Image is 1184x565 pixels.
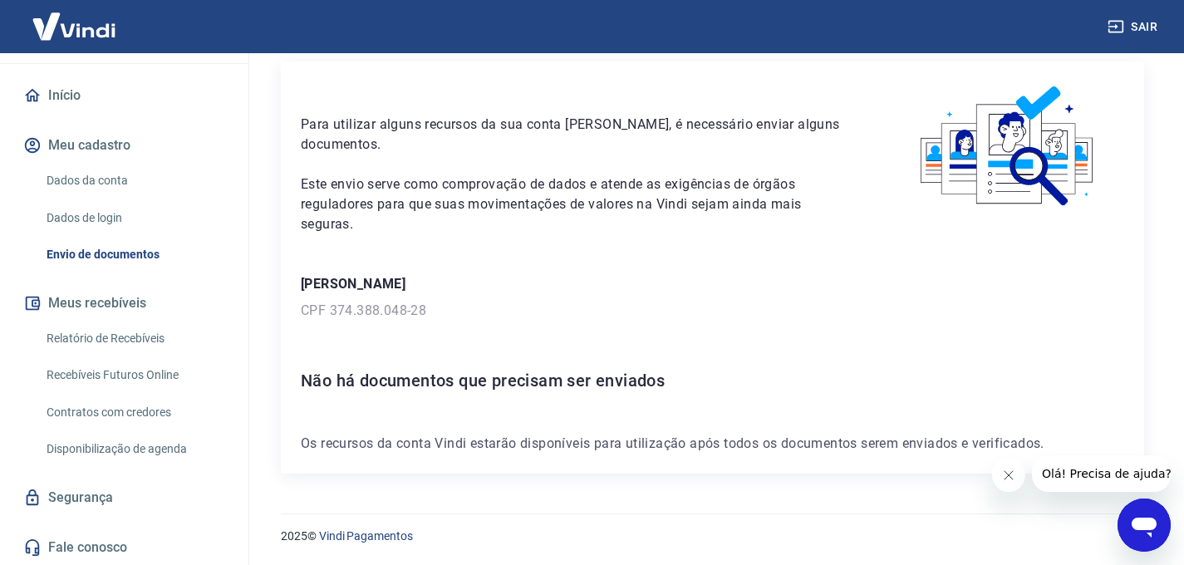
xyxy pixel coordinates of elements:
h6: Não há documentos que precisam ser enviados [301,367,1124,394]
a: Contratos com credores [40,395,228,430]
a: Disponibilização de agenda [40,432,228,466]
iframe: Botão para abrir a janela de mensagens [1118,499,1171,552]
a: Recebíveis Futuros Online [40,358,228,392]
a: Envio de documentos [40,238,228,272]
iframe: Fechar mensagem [992,459,1025,492]
p: CPF 374.388.048-28 [301,301,1124,321]
span: Olá! Precisa de ajuda? [10,12,140,25]
p: Os recursos da conta Vindi estarão disponíveis para utilização após todos os documentos serem env... [301,434,1124,454]
a: Início [20,77,228,114]
a: Segurança [20,479,228,516]
iframe: Mensagem da empresa [1032,455,1171,492]
img: Vindi [20,1,128,52]
p: Para utilizar alguns recursos da sua conta [PERSON_NAME], é necessário enviar alguns documentos. [301,115,852,155]
a: Dados de login [40,201,228,235]
p: [PERSON_NAME] [301,274,1124,294]
button: Meu cadastro [20,127,228,164]
a: Dados da conta [40,164,228,198]
a: Relatório de Recebíveis [40,322,228,356]
img: waiting_documents.41d9841a9773e5fdf392cede4d13b617.svg [892,81,1124,212]
button: Sair [1104,12,1164,42]
a: Vindi Pagamentos [319,529,413,543]
p: Este envio serve como comprovação de dados e atende as exigências de órgãos reguladores para que ... [301,174,852,234]
p: 2025 © [281,528,1144,545]
button: Meus recebíveis [20,285,228,322]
